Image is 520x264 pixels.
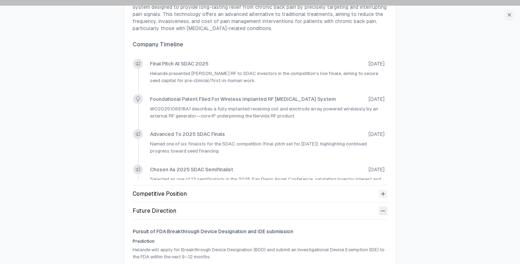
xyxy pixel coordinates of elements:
span: [DATE] [369,131,385,138]
p: Named one of six finalists for the SDAC competition (final pitch set for [DATE]), highlighting co... [150,140,385,155]
p: Helande presented [PERSON_NAME] RF to SDAC investors in the competition’s live finale, aiming to ... [150,70,385,84]
span: [DATE] [369,96,385,103]
div: Future Direction [133,207,176,215]
a: Final pitch at SDAC 2025 [150,60,208,67]
a: Foundational patent filed for wireless implanted RF [MEDICAL_DATA] system [150,96,336,103]
p: Helande will apply for Breakthrough Device Designation (BDD) and submit an Investigational Device... [133,246,387,260]
h3: Pursuit of FDA Breakthrough Device Designation and IDE submission [133,228,387,235]
a: Chosen as 2025 SDAC Semifinalist [150,166,233,173]
a: Advanced to 2025 SDAC Finals [150,131,225,138]
span: [DATE] [369,60,385,67]
p: WO2025106918A1 describes a fully implanted receiving coil and electrode array powered wirelessly ... [150,105,385,120]
h4: Prediction [133,238,387,245]
h3: Company Timeline [133,40,387,49]
div: Competitive Position [133,190,187,198]
span: [DATE] [369,166,385,173]
p: Selected as one of 12 semifinalists in the 2025 San Diego Angel Conference, validating investor i... [150,176,385,190]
